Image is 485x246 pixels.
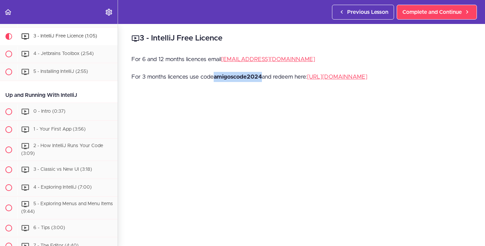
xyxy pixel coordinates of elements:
span: 4 - Jetbrains Toolbox (2:54) [33,51,94,56]
span: 3 - IntelliJ Free Licence (1:05) [33,34,97,38]
span: Previous Lesson [347,8,388,16]
span: 5 - Installing IntelliJ (2:55) [33,69,88,74]
span: 3 - Classic vs New UI (3:18) [33,167,92,172]
span: 4 - Exploring IntelliJ (7:00) [33,185,92,190]
a: Previous Lesson [332,5,394,20]
h2: 3 - IntelliJ Free Licence [131,33,472,44]
a: Complete and Continue [397,5,477,20]
a: [URL][DOMAIN_NAME] [307,74,367,80]
p: For 6 and 12 months licences email [131,54,472,64]
span: 0 - Intro (0:37) [33,109,65,114]
a: [EMAIL_ADDRESS][DOMAIN_NAME] [221,56,315,62]
strong: amigoscode2024 [214,74,262,80]
svg: Back to course curriculum [4,8,12,16]
span: 1 - Your First App (3:56) [33,127,86,132]
span: 2 - How IntelliJ Runs Your Code (3:09) [21,143,103,156]
svg: Settings Menu [105,8,113,16]
span: Complete and Continue [402,8,462,16]
p: For 3 months licences use code and redeem here: [131,72,472,82]
span: 6 - Tips (3:00) [33,225,65,230]
span: 5 - Exploring Menus and Menu Items (9:44) [21,202,113,214]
